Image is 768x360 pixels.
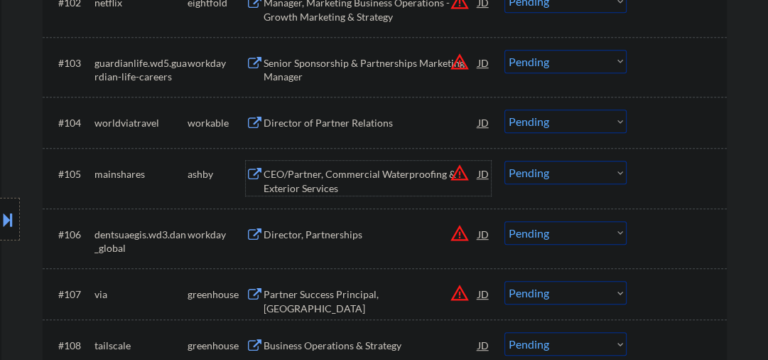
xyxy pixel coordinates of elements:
div: JD [477,50,491,75]
button: warning_amber [450,52,470,72]
div: #103 [58,56,83,70]
div: Director of Partner Relations [264,116,478,130]
div: Director, Partnerships [264,228,478,242]
div: JD [477,281,491,307]
div: JD [477,221,491,247]
button: warning_amber [450,223,470,243]
button: warning_amber [450,283,470,303]
button: warning_amber [450,163,470,183]
div: Business Operations & Strategy [264,339,478,353]
div: workday [188,56,246,70]
div: JD [477,161,491,186]
div: Senior Sponsorship & Partnerships Marketing Manager [264,56,478,84]
div: JD [477,110,491,135]
div: JD [477,332,491,358]
div: guardianlife.wd5.guardian-life-careers [94,56,188,84]
div: Partner Success Principal, [GEOGRAPHIC_DATA] [264,287,478,315]
div: CEO/Partner, Commercial Waterproofing & Exterior Services [264,167,478,195]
